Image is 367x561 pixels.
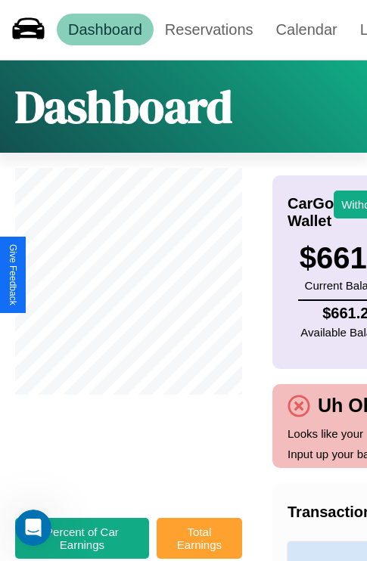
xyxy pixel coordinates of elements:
[265,14,349,45] a: Calendar
[157,518,242,559] button: Total Earnings
[57,14,154,45] a: Dashboard
[15,518,149,559] button: Percent of Car Earnings
[154,14,265,45] a: Reservations
[15,76,232,138] h1: Dashboard
[8,244,18,305] div: Give Feedback
[15,510,51,546] iframe: Intercom live chat
[288,195,334,230] h4: CarGo Wallet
